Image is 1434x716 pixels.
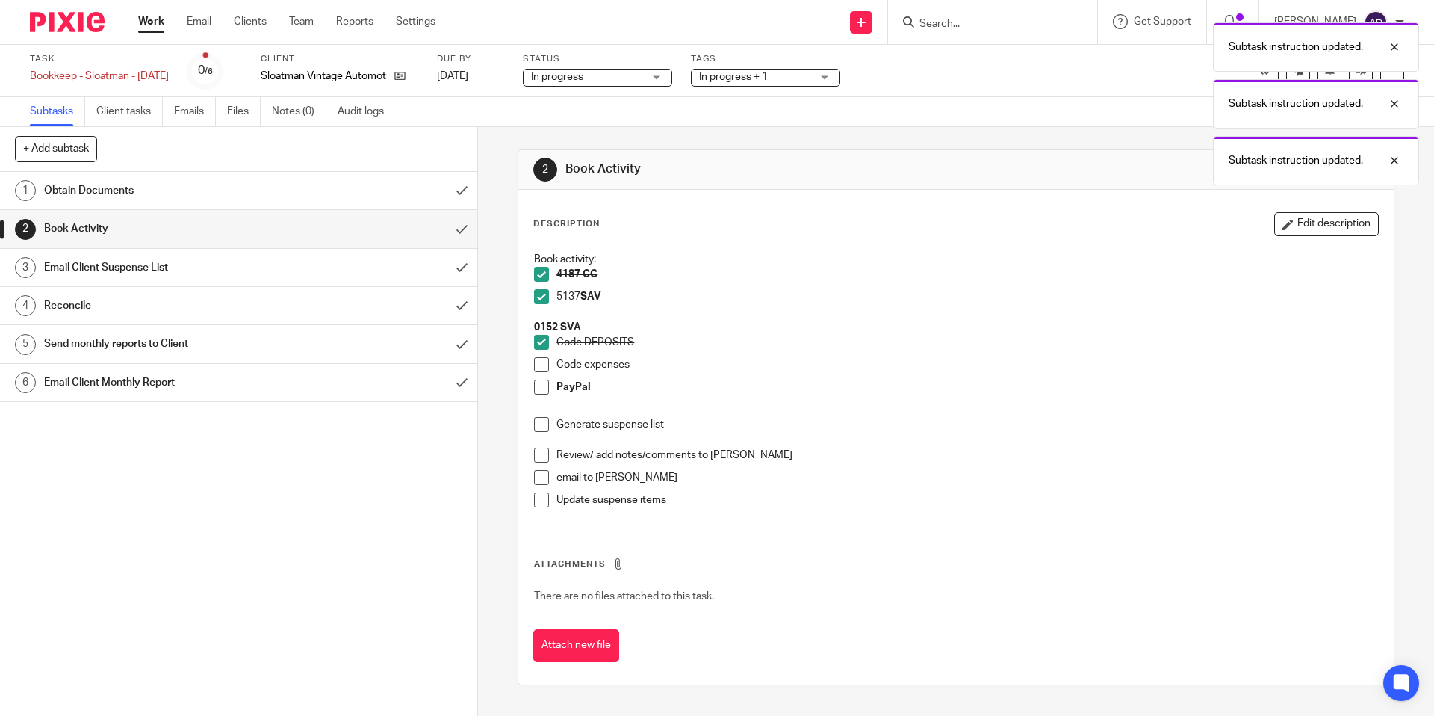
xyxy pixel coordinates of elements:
[534,591,714,602] span: There are no files attached to this task.
[30,69,169,84] div: Bookkeep - Sloatman - [DATE]
[534,322,581,333] strong: 0152 SVA
[44,294,302,317] h1: Reconcile
[15,295,36,316] div: 4
[1274,212,1379,236] button: Edit description
[533,218,600,230] p: Description
[44,333,302,355] h1: Send monthly reports to Client
[261,69,387,84] p: Sloatman Vintage Automotive
[691,53,840,65] label: Tags
[699,72,768,82] span: In progress + 1
[205,67,213,75] small: /6
[44,217,302,240] h1: Book Activity
[556,382,591,392] strong: PayPal
[96,97,163,126] a: Client tasks
[15,180,36,201] div: 1
[556,289,1377,304] p: 5137
[227,97,261,126] a: Files
[556,448,1377,463] p: Review/ add notes/comments to [PERSON_NAME]
[531,72,583,82] span: In progress
[44,256,302,279] h1: Email Client Suspense List
[1229,96,1363,111] p: Subtask instruction updated.
[338,97,395,126] a: Audit logs
[533,158,557,182] div: 2
[556,357,1377,372] p: Code expenses
[44,179,302,202] h1: Obtain Documents
[15,219,36,240] div: 2
[336,14,373,29] a: Reports
[15,334,36,355] div: 5
[198,62,213,79] div: 0
[30,53,169,65] label: Task
[556,470,1377,485] p: email to [PERSON_NAME]
[523,53,672,65] label: Status
[1229,153,1363,168] p: Subtask instruction updated.
[556,493,1377,507] p: Update suspense items
[272,97,326,126] a: Notes (0)
[30,69,169,84] div: Bookkeep - Sloatman - August 2025
[15,136,97,161] button: + Add subtask
[437,71,468,81] span: [DATE]
[44,371,302,394] h1: Email Client Monthly Report
[556,417,1377,432] p: Generate suspense list
[396,14,435,29] a: Settings
[533,629,619,663] button: Attach new file
[30,12,105,32] img: Pixie
[437,53,504,65] label: Due by
[15,257,36,278] div: 3
[556,269,597,280] strong: 4187 CC
[187,14,211,29] a: Email
[30,97,85,126] a: Subtasks
[15,372,36,393] div: 6
[138,14,164,29] a: Work
[556,335,1377,350] p: Code DEPOSITS
[565,161,988,177] h1: Book Activity
[1229,40,1363,55] p: Subtask instruction updated.
[580,291,601,302] strong: SAV
[289,14,314,29] a: Team
[534,252,1377,267] p: Book activity:
[1364,10,1388,34] img: svg%3E
[234,14,267,29] a: Clients
[174,97,216,126] a: Emails
[534,560,606,568] span: Attachments
[261,53,418,65] label: Client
